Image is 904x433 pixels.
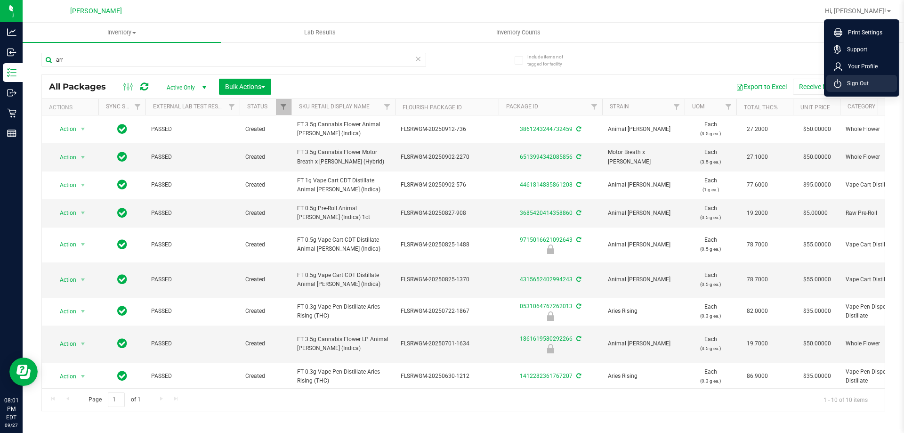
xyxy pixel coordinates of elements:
[799,238,836,252] span: $55.00000
[297,204,389,222] span: FT 0.5g Pre-Roll Animal [PERSON_NAME] (Indica) 1ct
[77,123,89,136] span: select
[151,372,234,381] span: PASSED
[151,209,234,218] span: PASSED
[23,23,221,42] a: Inventory
[690,129,731,138] p: (3.5 g ea.)
[4,396,18,422] p: 08:01 PM EDT
[77,206,89,220] span: select
[527,53,574,67] span: Include items not tagged for facility
[51,337,77,351] span: Action
[108,392,125,407] input: 1
[297,236,389,253] span: FT 0.5g Vape Cart CDT Distillate Animal [PERSON_NAME] (Indica)
[7,68,16,77] inline-svg: Inventory
[799,178,836,192] span: $95.00000
[799,206,832,220] span: $5.00000
[117,150,127,163] span: In Sync
[742,206,773,220] span: 19.2000
[297,302,389,320] span: FT 0.3g Vape Pen Distillate Aries Rising (THC)
[799,150,836,164] span: $50.00000
[297,176,389,194] span: FT 1g Vape Cart CDT Distillate Animal [PERSON_NAME] (Indica)
[221,23,419,42] a: Lab Results
[7,27,16,37] inline-svg: Analytics
[690,376,731,385] p: (0.3 g ea.)
[77,273,89,286] span: select
[297,335,389,353] span: FT 3.5g Cannabis Flower LP Animal [PERSON_NAME] (Indica)
[401,180,493,189] span: FLSRWGM-20250902-576
[70,7,122,15] span: [PERSON_NAME]
[49,82,115,92] span: All Packages
[742,150,773,164] span: 27.1000
[117,337,127,350] span: In Sync
[506,103,538,110] a: Package ID
[151,153,234,162] span: PASSED
[799,304,836,318] span: $35.00000
[608,180,679,189] span: Animal [PERSON_NAME]
[841,79,869,88] span: Sign Out
[742,337,773,351] span: 19.7000
[77,238,89,251] span: select
[51,238,77,251] span: Action
[51,179,77,192] span: Action
[297,271,389,289] span: FT 0.5g Vape Cart CDT Distillate Animal [PERSON_NAME] (Indica)
[401,275,493,284] span: FLSRWGM-20250825-1370
[401,372,493,381] span: FLSRWGM-20250630-1212
[520,276,573,283] a: 4315652402994243
[151,180,234,189] span: PASSED
[77,305,89,318] span: select
[692,103,704,110] a: UOM
[419,23,617,42] a: Inventory Counts
[117,304,127,318] span: In Sync
[575,210,581,216] span: Sync from Compliance System
[690,311,731,320] p: (0.3 g ea.)
[520,373,573,379] a: 1412282361767207
[690,271,731,289] span: Each
[847,103,875,110] a: Category
[825,7,886,15] span: Hi, [PERSON_NAME]!
[245,125,286,134] span: Created
[49,104,95,111] div: Actions
[245,372,286,381] span: Created
[690,236,731,253] span: Each
[497,344,604,353] div: Quarantine
[7,108,16,118] inline-svg: Retail
[742,178,773,192] span: 77.6000
[245,180,286,189] span: Created
[608,209,679,218] span: Animal [PERSON_NAME]
[117,273,127,286] span: In Sync
[690,302,731,320] span: Each
[816,392,875,407] span: 1 - 10 of 10 items
[575,154,581,160] span: Sync from Compliance System
[800,104,830,111] a: Unit Price
[117,206,127,220] span: In Sync
[247,103,267,110] a: Status
[151,240,234,249] span: PASSED
[245,209,286,218] span: Created
[117,238,127,251] span: In Sync
[81,392,148,407] span: Page of 1
[401,307,493,316] span: FLSRWGM-20250722-1867
[575,335,581,342] span: Sync from Compliance System
[690,185,731,194] p: (1 g ea.)
[721,99,736,115] a: Filter
[9,358,38,386] iframe: Resource center
[744,104,778,111] a: Total THC%
[742,238,773,252] span: 78.7000
[587,99,602,115] a: Filter
[7,88,16,98] inline-svg: Outbound
[841,45,867,54] span: Support
[51,151,77,164] span: Action
[401,209,493,218] span: FLSRWGM-20250827-908
[297,368,389,385] span: FT 0.3g Vape Pen Distillate Aries Rising (THC)
[77,179,89,192] span: select
[7,48,16,57] inline-svg: Inbound
[117,178,127,191] span: In Sync
[690,148,731,166] span: Each
[575,126,581,132] span: Sync from Compliance System
[520,303,573,310] a: 0531064767262013
[245,339,286,348] span: Created
[730,79,793,95] button: Export to Excel
[51,305,77,318] span: Action
[403,104,462,111] a: Flourish Package ID
[742,369,773,383] span: 86.9000
[224,99,240,115] a: Filter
